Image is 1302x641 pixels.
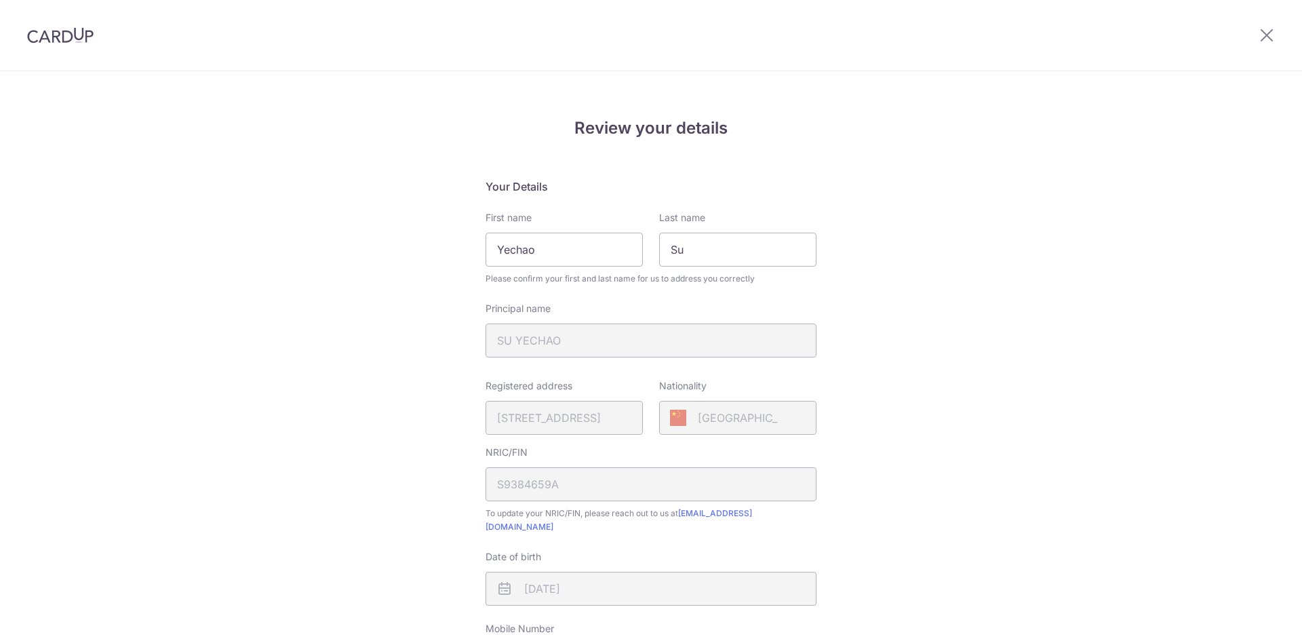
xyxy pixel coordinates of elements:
iframe: 打开一个小组件，您可以在其中找到更多信息 [1218,600,1288,634]
label: First name [486,211,532,225]
input: First Name [486,233,643,267]
label: Date of birth [486,550,541,564]
h5: Your Details [486,178,816,195]
label: Nationality [659,379,707,393]
label: Principal name [486,302,551,315]
label: NRIC/FIN [486,446,528,459]
label: Mobile Number [486,622,554,636]
img: CardUp [27,27,94,43]
span: Please confirm your first and last name for us to address you correctly [486,272,816,286]
span: To update your NRIC/FIN, please reach out to us at [486,507,816,534]
h4: Review your details [486,116,816,140]
label: Last name [659,211,705,225]
input: Last name [659,233,816,267]
label: Registered address [486,379,572,393]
